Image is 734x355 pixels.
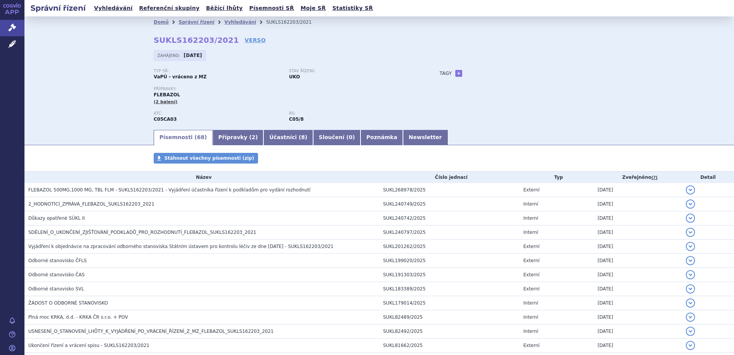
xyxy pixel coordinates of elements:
span: Interní [523,216,538,221]
span: (2 balení) [154,99,178,104]
a: Poznámka [361,130,403,145]
strong: VaPÚ - vráceno z MZ [154,74,206,79]
span: FLEBAZOL 500MG,1000 MG, TBL FLM - SUKLS162203/2021 - Vyjádření účastníka řízení k podkladům pro v... [28,187,310,193]
span: 8 [301,134,305,140]
button: detail [686,256,695,265]
span: Odborné stanovisko SVL [28,286,84,292]
h2: Správní řízení [24,3,92,13]
a: Účastníci (8) [263,130,313,145]
a: Stáhnout všechny písemnosti (zip) [154,153,258,164]
a: VERSO [245,36,266,44]
p: RS: [289,111,417,116]
td: SUKL240797/2025 [379,225,520,240]
a: Sloučení (0) [313,130,361,145]
td: [DATE] [594,268,682,282]
td: [DATE] [594,183,682,197]
td: [DATE] [594,282,682,296]
span: Odborné stanovisko ČAS [28,272,84,277]
strong: [DATE] [184,53,202,58]
a: Vyhledávání [224,19,256,25]
p: Stav řízení: [289,69,417,73]
td: [DATE] [594,197,682,211]
button: detail [686,270,695,279]
span: Důkazy opatřené SÚKL II [28,216,85,221]
a: Domů [154,19,169,25]
a: Newsletter [403,130,448,145]
th: Název [24,172,379,183]
span: Interní [523,201,538,207]
button: detail [686,185,695,195]
td: SUKL82492/2025 [379,324,520,339]
a: Moje SŘ [298,3,328,13]
a: Přípravky (2) [213,130,263,145]
li: SUKLS162203/2021 [266,16,322,28]
button: detail [686,199,695,209]
a: + [455,70,462,77]
p: ATC: [154,111,281,116]
span: 68 [197,134,204,140]
button: detail [686,242,695,251]
button: detail [686,341,695,350]
td: SUKL179014/2025 [379,296,520,310]
span: 2_HODNOTÍCÍ_ZPRÁVA_FLEBAZOL_SUKLS162203_2021 [28,201,154,207]
td: [DATE] [594,211,682,225]
td: SUKL199020/2025 [379,254,520,268]
a: Písemnosti SŘ [247,3,296,13]
span: Externí [523,244,539,249]
span: Plná moc KRKA, d.d. - KRKA ČR s.r.o. + POV [28,314,128,320]
a: Statistiky SŘ [330,3,375,13]
span: FLEBAZOL [154,92,180,97]
td: SUKL82489/2025 [379,310,520,324]
span: USNESENÍ_O_STANOVENÍ_LHŮTY_K_VYJÁDŘENÍ_PO_VRÁCENÍ_ŘÍZENÍ_Z_MZ_FLEBAZOL_SUKLS162203_2021 [28,329,274,334]
span: Interní [523,300,538,306]
td: [DATE] [594,339,682,353]
td: SUKL240742/2025 [379,211,520,225]
span: Externí [523,343,539,348]
span: Zahájeno: [158,52,182,58]
strong: DIOSMIN [154,117,177,122]
td: SUKL81662/2025 [379,339,520,353]
span: ŽÁDOST O ODBORNÉ STANOVISKO [28,300,108,306]
td: SUKL201262/2025 [379,240,520,254]
span: Interní [523,329,538,334]
td: SUKL183389/2025 [379,282,520,296]
button: detail [686,313,695,322]
td: [DATE] [594,310,682,324]
a: Vyhledávání [92,3,135,13]
th: Zveřejněno [594,172,682,183]
button: detail [686,228,695,237]
span: Odborné stanovisko ČFLS [28,258,87,263]
td: [DATE] [594,324,682,339]
p: Typ SŘ: [154,69,281,73]
p: Přípravky: [154,87,424,91]
td: SUKL191303/2025 [379,268,520,282]
a: Běžící lhůty [204,3,245,13]
td: [DATE] [594,254,682,268]
strong: UKO [289,74,300,79]
a: Referenční skupiny [137,3,202,13]
span: SDĚLENÍ_O_UKONČENÍ_ZJIŠŤOVÁNÍ_PODKLADŮ_PRO_ROZHODNUTÍ_FLEBAZOL_SUKLS162203_2021 [28,230,256,235]
span: Interní [523,314,538,320]
button: detail [686,327,695,336]
button: detail [686,214,695,223]
span: Ukončení řízení a vrácení spisu - SUKLS162203/2021 [28,343,149,348]
strong: SUKLS162203/2021 [154,36,239,45]
abbr: (?) [651,175,658,180]
span: Externí [523,187,539,193]
button: detail [686,284,695,293]
td: [DATE] [594,225,682,240]
a: Písemnosti (68) [154,130,213,145]
span: 0 [349,134,352,140]
td: [DATE] [594,240,682,254]
span: Externí [523,272,539,277]
span: Stáhnout všechny písemnosti (zip) [164,156,254,161]
th: Číslo jednací [379,172,520,183]
th: Typ [520,172,594,183]
td: [DATE] [594,296,682,310]
td: SUKL240749/2025 [379,197,520,211]
span: Externí [523,286,539,292]
td: SUKL268978/2025 [379,183,520,197]
span: Externí [523,258,539,263]
button: detail [686,298,695,308]
th: Detail [682,172,734,183]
